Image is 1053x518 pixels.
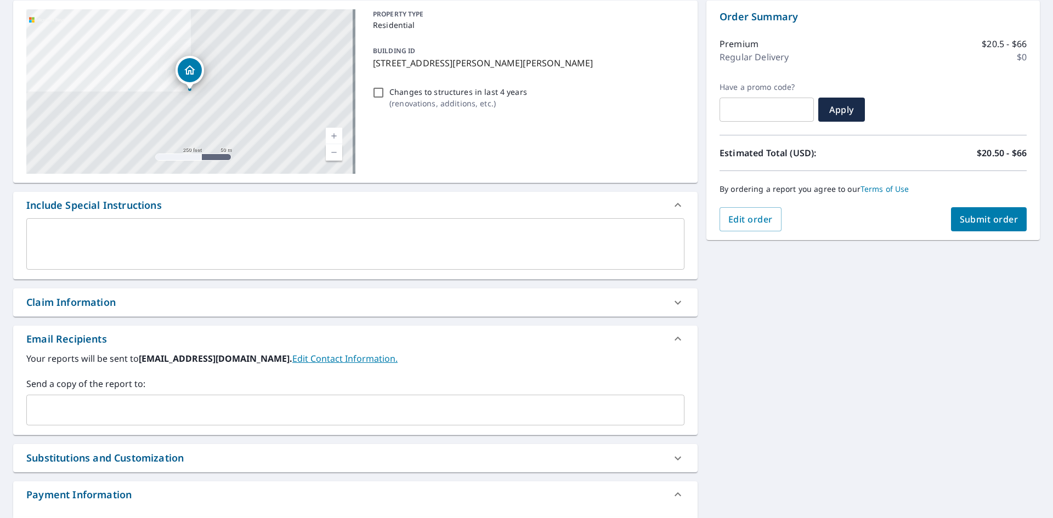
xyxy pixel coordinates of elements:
p: $20.50 - $66 [977,146,1027,160]
label: Send a copy of the report to: [26,377,684,390]
p: Changes to structures in last 4 years [389,86,527,98]
p: $20.5 - $66 [982,37,1027,50]
a: Current Level 17, Zoom In [326,128,342,144]
p: $0 [1017,50,1027,64]
div: Payment Information [13,481,698,508]
p: PROPERTY TYPE [373,9,680,19]
div: Payment Information [26,487,132,502]
span: Edit order [728,213,773,225]
div: Substitutions and Customization [26,451,184,465]
p: Estimated Total (USD): [720,146,873,160]
label: Have a promo code? [720,82,814,92]
a: EditContactInfo [292,352,398,365]
div: Include Special Instructions [13,192,698,218]
button: Apply [818,98,865,122]
div: Claim Information [26,295,116,310]
p: BUILDING ID [373,46,415,55]
p: By ordering a report you agree to our [720,184,1027,194]
p: Premium [720,37,758,50]
p: Order Summary [720,9,1027,24]
div: Email Recipients [26,332,107,346]
a: Terms of Use [860,184,909,194]
div: Claim Information [13,288,698,316]
button: Edit order [720,207,782,231]
p: Regular Delivery [720,50,789,64]
a: Current Level 17, Zoom Out [326,144,342,161]
p: Residential [373,19,680,31]
button: Submit order [951,207,1027,231]
div: Email Recipients [13,326,698,352]
b: [EMAIL_ADDRESS][DOMAIN_NAME]. [139,352,292,365]
div: Include Special Instructions [26,198,162,213]
div: Dropped pin, building 1, Residential property, 585 Lasher Dr Seymour, IN 47274 [175,56,204,90]
p: ( renovations, additions, etc. ) [389,98,527,109]
p: [STREET_ADDRESS][PERSON_NAME][PERSON_NAME] [373,56,680,70]
span: Submit order [960,213,1018,225]
label: Your reports will be sent to [26,352,684,365]
div: Substitutions and Customization [13,444,698,472]
span: Apply [827,104,856,116]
